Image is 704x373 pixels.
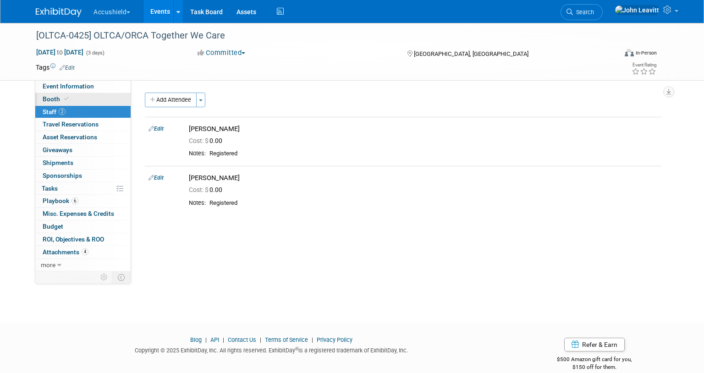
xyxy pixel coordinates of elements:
[35,246,131,258] a: Attachments4
[190,336,202,343] a: Blog
[35,259,131,271] a: more
[55,49,64,56] span: to
[635,49,657,56] div: In-Person
[43,172,82,179] span: Sponsorships
[64,96,69,101] i: Booth reservation complete
[265,336,308,343] a: Terms of Service
[317,336,352,343] a: Privacy Policy
[189,186,226,193] span: 0.00
[189,174,658,182] div: [PERSON_NAME]
[189,150,206,157] div: Notes:
[625,49,634,56] img: Format-Inperson.png
[35,144,131,156] a: Giveaways
[189,186,209,193] span: Cost: $
[43,146,72,154] span: Giveaways
[43,197,78,204] span: Playbook
[43,210,114,217] span: Misc. Expenses & Credits
[96,271,112,283] td: Personalize Event Tab Strip
[35,118,131,131] a: Travel Reservations
[615,5,660,15] img: John Leavitt
[43,82,94,90] span: Event Information
[189,137,209,144] span: Cost: $
[194,48,249,58] button: Committed
[35,220,131,233] a: Budget
[85,50,104,56] span: (3 days)
[43,121,99,128] span: Travel Reservations
[414,50,528,57] span: [GEOGRAPHIC_DATA], [GEOGRAPHIC_DATA]
[258,336,264,343] span: |
[35,182,131,195] a: Tasks
[145,93,197,107] button: Add Attendee
[43,108,66,115] span: Staff
[189,125,658,133] div: [PERSON_NAME]
[521,363,669,371] div: $150 off for them.
[148,126,164,132] a: Edit
[43,236,104,243] span: ROI, Objectives & ROO
[43,95,71,103] span: Booth
[36,63,75,72] td: Tags
[209,199,658,207] div: Registered
[36,344,507,355] div: Copyright © 2025 ExhibitDay, Inc. All rights reserved. ExhibitDay is a registered trademark of Ex...
[228,336,256,343] a: Contact Us
[564,338,625,351] a: Refer & Earn
[35,233,131,246] a: ROI, Objectives & ROO
[41,261,55,269] span: more
[210,336,219,343] a: API
[82,248,88,255] span: 4
[43,223,63,230] span: Budget
[309,336,315,343] span: |
[148,175,164,181] a: Edit
[565,48,657,61] div: Event Format
[35,93,131,105] a: Booth
[36,48,84,56] span: [DATE] [DATE]
[35,80,131,93] a: Event Information
[35,208,131,220] a: Misc. Expenses & Credits
[189,137,226,144] span: 0.00
[209,150,658,158] div: Registered
[43,133,97,141] span: Asset Reservations
[35,170,131,182] a: Sponsorships
[36,8,82,17] img: ExhibitDay
[35,106,131,118] a: Staff2
[35,157,131,169] a: Shipments
[521,350,669,371] div: $500 Amazon gift card for you,
[573,9,594,16] span: Search
[189,199,206,207] div: Notes:
[59,108,66,115] span: 2
[43,159,73,166] span: Shipments
[632,63,656,67] div: Event Rating
[295,346,298,351] sup: ®
[112,271,131,283] td: Toggle Event Tabs
[33,27,604,44] div: [OLTCA-0425] OLTCA/ORCA Together We Care
[42,185,58,192] span: Tasks
[220,336,226,343] span: |
[35,195,131,207] a: Playbook6
[203,336,209,343] span: |
[71,197,78,204] span: 6
[43,248,88,256] span: Attachments
[35,131,131,143] a: Asset Reservations
[60,65,75,71] a: Edit
[561,4,603,20] a: Search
